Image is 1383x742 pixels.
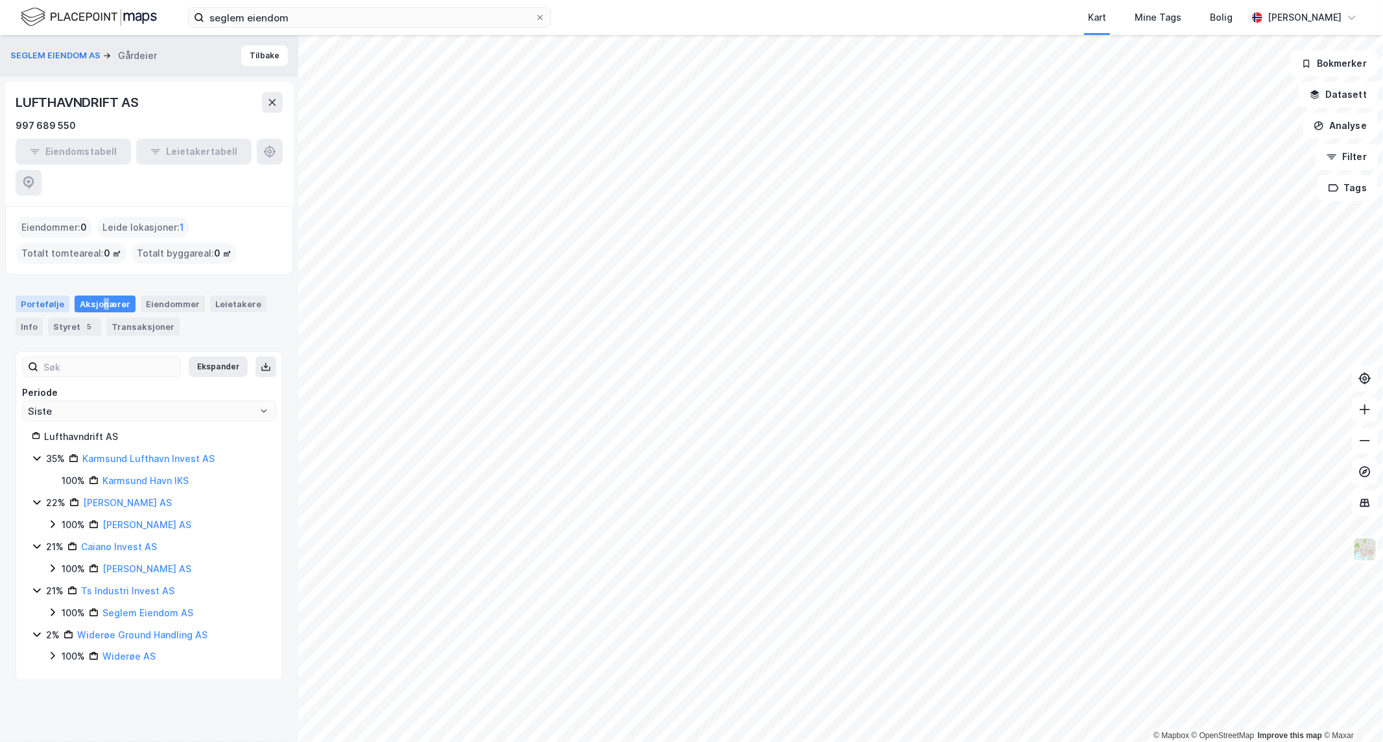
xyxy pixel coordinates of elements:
[77,629,207,640] a: Widerøe Ground Handling AS
[102,607,193,618] a: Seglem Eiendom AS
[83,497,172,508] a: [PERSON_NAME] AS
[38,357,180,377] input: Søk
[21,6,157,29] img: logo.f888ab2527a4732fd821a326f86c7f29.svg
[1192,731,1255,740] a: OpenStreetMap
[180,220,184,235] span: 1
[62,517,85,533] div: 100%
[102,563,191,574] a: [PERSON_NAME] AS
[81,585,174,596] a: Ts Industri Invest AS
[83,320,96,333] div: 5
[46,583,64,599] div: 21%
[132,243,237,264] div: Totalt byggareal :
[75,296,136,312] div: Aksjonærer
[1153,731,1189,740] a: Mapbox
[80,220,87,235] span: 0
[1290,51,1378,76] button: Bokmerker
[46,539,64,555] div: 21%
[62,649,85,664] div: 100%
[106,318,180,336] div: Transaksjoner
[189,356,248,377] button: Ekspander
[16,118,76,133] div: 997 689 550
[241,45,288,66] button: Tilbake
[16,243,126,264] div: Totalt tomteareal :
[1299,82,1378,108] button: Datasett
[46,451,65,467] div: 35%
[204,8,535,27] input: Søk på adresse, matrikkel, gårdeiere, leietakere eller personer
[1318,175,1378,201] button: Tags
[1088,10,1106,25] div: Kart
[16,217,92,238] div: Eiendommer :
[46,495,65,511] div: 22%
[1303,113,1378,139] button: Analyse
[259,406,269,416] button: Open
[10,49,103,62] button: SEGLEM EIENDOM AS
[48,318,101,336] div: Styret
[23,401,276,421] input: ClearOpen
[104,246,121,261] span: 0 ㎡
[16,92,141,113] div: LUFTHAVNDRIFT AS
[62,605,85,621] div: 100%
[1353,537,1377,562] img: Z
[16,296,69,312] div: Portefølje
[214,246,231,261] span: 0 ㎡
[1135,10,1181,25] div: Mine Tags
[1318,680,1383,742] iframe: Chat Widget
[81,541,157,552] a: Caiano Invest AS
[102,475,189,486] a: Karmsund Havn IKS
[46,627,60,643] div: 2%
[102,651,156,662] a: Widerøe AS
[82,453,215,464] a: Karmsund Lufthavn Invest AS
[1316,144,1378,170] button: Filter
[62,473,85,489] div: 100%
[1318,680,1383,742] div: Kontrollprogram for chat
[1258,731,1322,740] a: Improve this map
[118,48,157,64] div: Gårdeier
[210,296,266,312] div: Leietakere
[1268,10,1342,25] div: [PERSON_NAME]
[16,318,43,336] div: Info
[44,429,266,445] div: Lufthavndrift AS
[97,217,189,238] div: Leide lokasjoner :
[1210,10,1233,25] div: Bolig
[62,561,85,577] div: 100%
[22,385,276,400] div: Periode
[141,296,205,312] div: Eiendommer
[102,519,191,530] a: [PERSON_NAME] AS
